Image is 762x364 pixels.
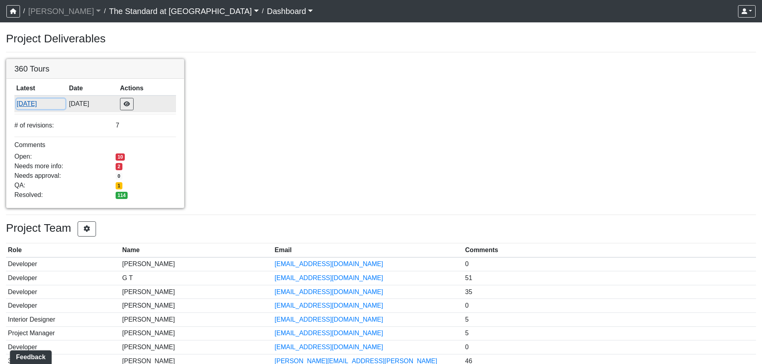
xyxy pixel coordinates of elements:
iframe: Ybug feedback widget [6,348,53,364]
a: Dashboard [267,3,313,19]
span: / [101,3,109,19]
td: 3HATES8gWtqzsqyYPwitCq [14,95,67,112]
h3: Project Deliverables [6,32,756,46]
span: / [20,3,28,19]
td: [PERSON_NAME] [120,312,273,326]
a: [EMAIL_ADDRESS][DOMAIN_NAME] [275,288,383,295]
a: [EMAIL_ADDRESS][DOMAIN_NAME] [275,344,383,350]
td: Project Manager [6,326,120,340]
th: Role [6,243,120,257]
a: [EMAIL_ADDRESS][DOMAIN_NAME] [275,261,383,267]
span: / [259,3,267,19]
a: [EMAIL_ADDRESS][DOMAIN_NAME] [275,274,383,281]
a: [EMAIL_ADDRESS][DOMAIN_NAME] [275,302,383,309]
td: 35 [463,285,756,299]
td: [PERSON_NAME] [120,340,273,354]
th: Email [273,243,463,257]
button: [DATE] [16,99,65,109]
a: The Standard at [GEOGRAPHIC_DATA] [109,3,258,19]
td: [PERSON_NAME] [120,285,273,299]
td: G T [120,271,273,285]
td: Developer [6,285,120,299]
td: 0 [463,340,756,354]
a: [EMAIL_ADDRESS][DOMAIN_NAME] [275,316,383,323]
td: Developer [6,340,120,354]
td: 51 [463,271,756,285]
td: [PERSON_NAME] [120,299,273,313]
td: Developer [6,271,120,285]
a: [PERSON_NAME] [28,3,101,19]
td: 5 [463,326,756,340]
td: Interior Designer [6,312,120,326]
td: [PERSON_NAME] [120,326,273,340]
td: 0 [463,299,756,313]
td: [PERSON_NAME] [120,257,273,271]
td: 0 [463,257,756,271]
th: Name [120,243,273,257]
td: Developer [6,257,120,271]
h3: Project Team [6,221,756,237]
td: 5 [463,312,756,326]
a: [EMAIL_ADDRESS][DOMAIN_NAME] [275,330,383,336]
th: Comments [463,243,756,257]
td: Developer [6,299,120,313]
